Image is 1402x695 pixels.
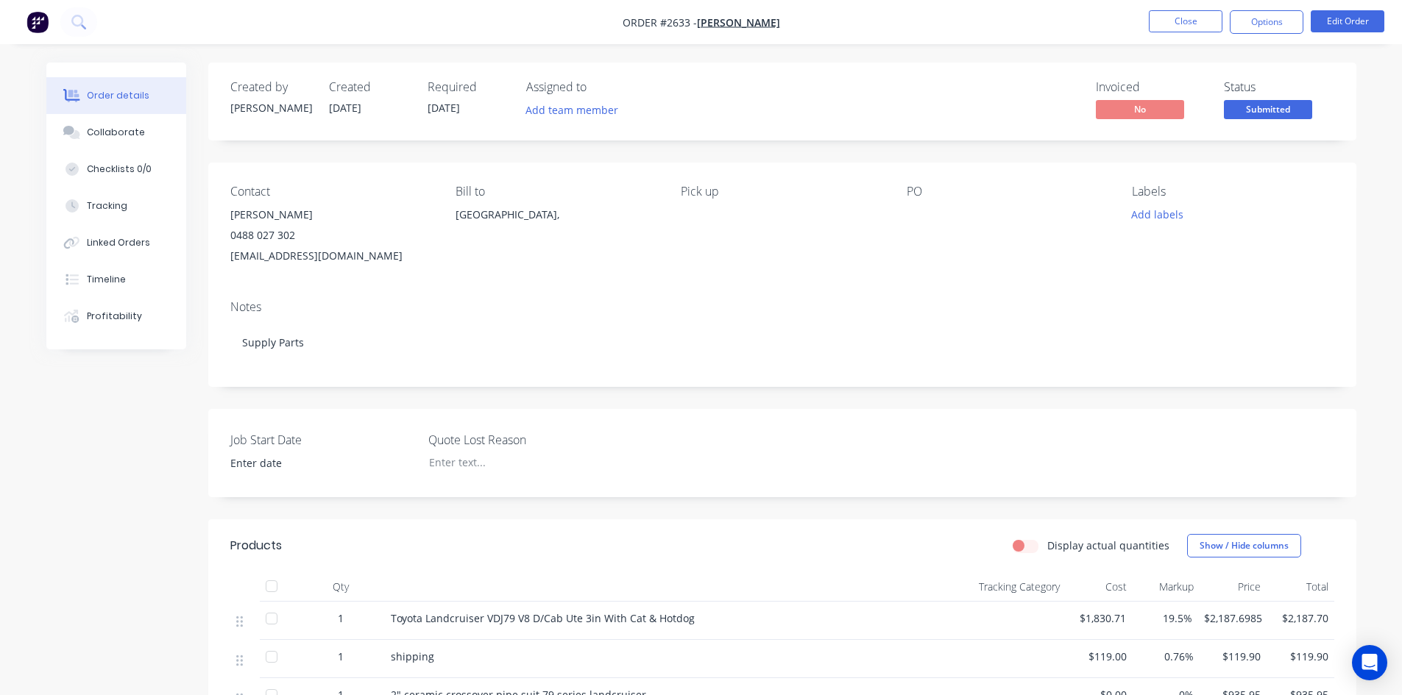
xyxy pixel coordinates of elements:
label: Display actual quantities [1047,538,1169,553]
button: Timeline [46,261,186,298]
span: [DATE] [428,101,460,115]
div: Pick up [681,185,882,199]
div: [PERSON_NAME] [230,204,432,225]
div: [EMAIL_ADDRESS][DOMAIN_NAME] [230,246,432,266]
span: No [1096,100,1184,118]
button: Options [1230,10,1303,34]
img: Factory [26,11,49,33]
div: Created [329,80,410,94]
div: Status [1224,80,1334,94]
button: Order details [46,77,186,114]
span: 1 [338,610,344,626]
div: Open Intercom Messenger [1352,645,1387,680]
div: [GEOGRAPHIC_DATA], [456,204,657,252]
div: Required [428,80,509,94]
div: Bill to [456,185,657,199]
div: Qty [297,572,385,602]
div: Cost [1066,572,1133,602]
div: Collaborate [87,126,145,139]
button: Show / Hide columns [1187,534,1301,557]
span: 19.5% [1138,610,1192,626]
div: Contact [230,185,432,199]
button: Collaborate [46,114,186,151]
span: 0.76% [1139,649,1194,664]
button: Edit Order [1311,10,1384,32]
div: Invoiced [1096,80,1206,94]
div: Created by [230,80,311,94]
span: $119.90 [1272,649,1328,664]
span: $119.00 [1072,649,1127,664]
button: Add labels [1124,204,1192,224]
span: $2,187.6985 [1204,610,1262,626]
span: $119.90 [1205,649,1261,664]
button: Add team member [517,100,626,120]
button: Add team member [526,100,626,120]
div: [GEOGRAPHIC_DATA], [456,204,657,225]
button: Tracking [46,188,186,224]
button: Profitability [46,298,186,335]
button: Checklists 0/0 [46,151,186,188]
div: Linked Orders [87,236,150,249]
span: $2,187.70 [1274,610,1328,626]
label: Quote Lost Reason [428,431,612,449]
div: Timeline [87,273,126,286]
button: Linked Orders [46,224,186,261]
div: Tracking Category [900,572,1066,602]
div: [PERSON_NAME]0488 027 302[EMAIL_ADDRESS][DOMAIN_NAME] [230,204,432,266]
div: Supply Parts [230,320,1334,365]
span: $1,830.71 [1072,610,1126,626]
div: Checklists 0/0 [87,163,152,176]
div: 0488 027 302 [230,225,432,246]
div: Total [1267,572,1334,602]
span: Submitted [1224,100,1312,118]
input: Enter date [220,452,403,474]
div: Markup [1133,572,1200,602]
div: PO [907,185,1108,199]
button: Close [1149,10,1222,32]
div: Products [230,537,282,555]
span: shipping [391,649,434,663]
button: Submitted [1224,100,1312,122]
div: Price [1200,572,1267,602]
div: Assigned to [526,80,673,94]
div: [PERSON_NAME] [230,100,311,115]
div: Labels [1132,185,1334,199]
div: Tracking [87,199,127,213]
span: 1 [338,649,344,664]
span: [DATE] [329,101,361,115]
span: Order #2633 - [623,15,697,29]
div: Order details [87,89,149,102]
div: Profitability [87,310,142,323]
label: Job Start Date [230,431,414,449]
span: Toyota Landcruiser VDJ79 V8 D/Cab Ute 3in With Cat & Hotdog [391,611,695,625]
a: [PERSON_NAME] [697,15,780,29]
div: Notes [230,300,1334,314]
